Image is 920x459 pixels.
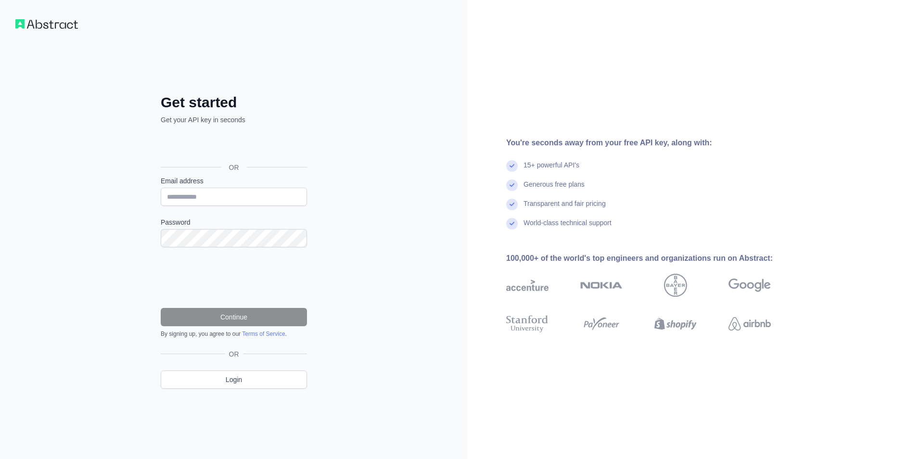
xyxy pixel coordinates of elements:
[524,218,612,237] div: World-class technical support
[161,330,307,338] div: By signing up, you agree to our .
[728,274,771,297] img: google
[524,179,585,199] div: Generous free plans
[506,160,518,172] img: check mark
[506,313,549,334] img: stanford university
[664,274,687,297] img: bayer
[506,179,518,191] img: check mark
[524,199,606,218] div: Transparent and fair pricing
[506,218,518,229] img: check mark
[161,94,307,111] h2: Get started
[580,313,623,334] img: payoneer
[221,163,247,172] span: OR
[506,274,549,297] img: accenture
[506,137,802,149] div: You're seconds away from your free API key, along with:
[161,217,307,227] label: Password
[654,313,697,334] img: shopify
[161,259,307,296] iframe: reCAPTCHA
[242,331,285,337] a: Terms of Service
[225,349,243,359] span: OR
[524,160,579,179] div: 15+ powerful API's
[161,115,307,125] p: Get your API key in seconds
[506,253,802,264] div: 100,000+ of the world's top engineers and organizations run on Abstract:
[161,308,307,326] button: Continue
[15,19,78,29] img: Workflow
[728,313,771,334] img: airbnb
[161,370,307,389] a: Login
[156,135,310,156] iframe: Sign in with Google Button
[161,176,307,186] label: Email address
[506,199,518,210] img: check mark
[580,274,623,297] img: nokia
